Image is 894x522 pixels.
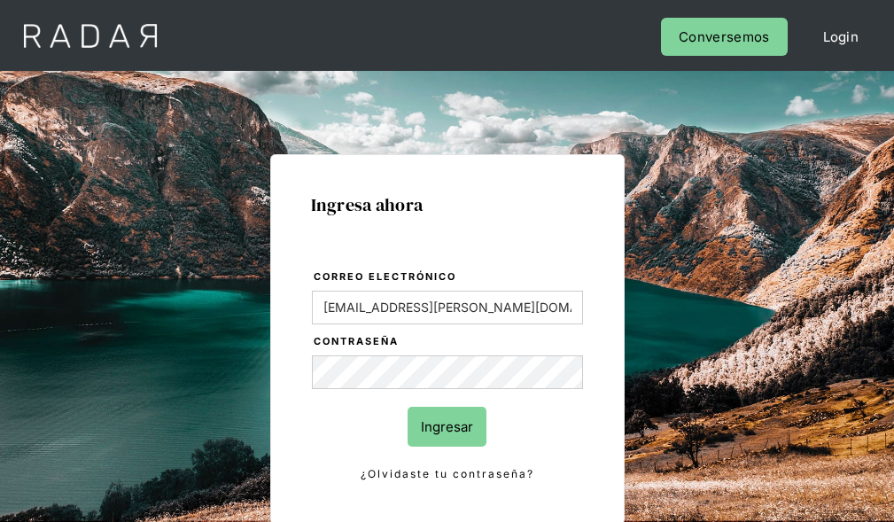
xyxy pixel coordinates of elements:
input: Ingresar [408,407,486,447]
input: bruce@wayne.com [312,291,583,324]
h1: Ingresa ahora [311,195,584,214]
a: Login [805,18,877,56]
label: Contraseña [314,333,583,351]
a: ¿Olvidaste tu contraseña? [312,464,583,484]
a: Conversemos [661,18,787,56]
label: Correo electrónico [314,269,583,286]
form: Login Form [311,268,584,484]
